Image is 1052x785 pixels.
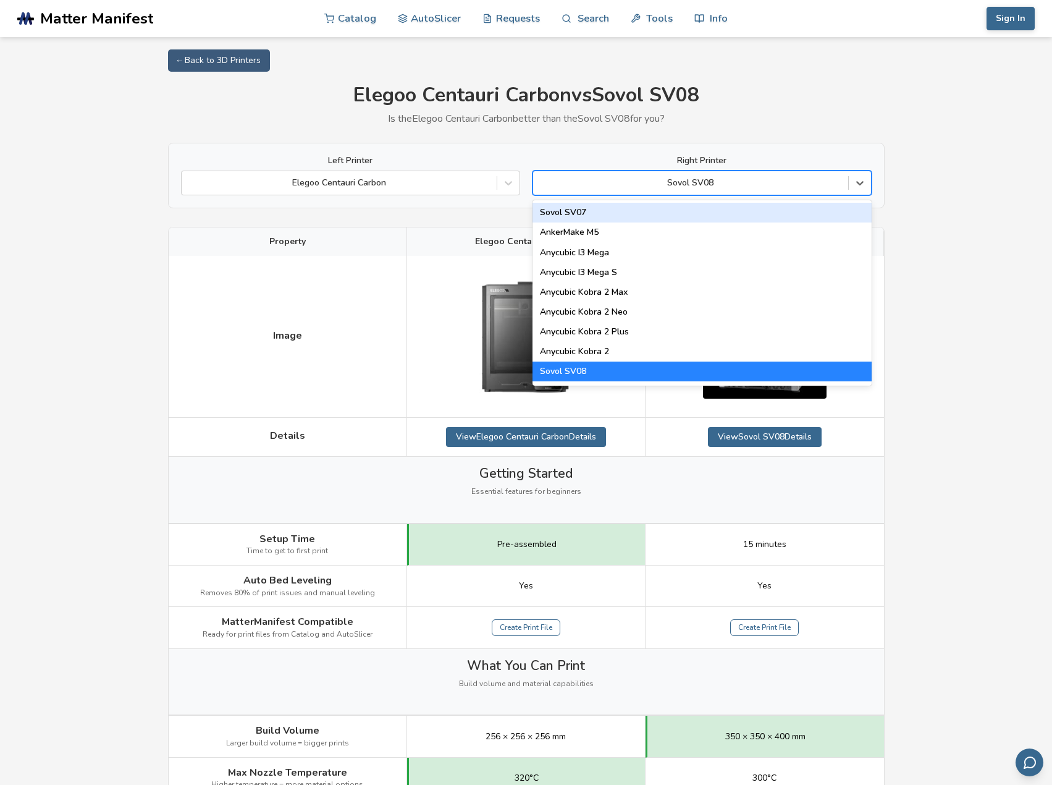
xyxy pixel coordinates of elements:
[532,342,872,362] div: Anycubic Kobra 2
[200,589,375,598] span: Removes 80% of print issues and manual leveling
[532,223,872,242] div: AnkerMake M5
[532,156,872,166] label: Right Printer
[188,178,190,188] input: Elegoo Centauri Carbon
[259,533,315,545] span: Setup Time
[222,616,353,627] span: MatterManifest Compatible
[532,243,872,263] div: Anycubic I3 Mega
[168,113,885,124] p: Is the Elegoo Centauri Carbon better than the Sovol SV08 for you?
[479,466,573,481] span: Getting Started
[532,203,872,223] div: Sovol SV07
[270,430,305,441] span: Details
[515,773,539,783] span: 320°C
[168,49,270,72] a: ← Back to 3D Printers
[256,725,319,736] span: Build Volume
[519,581,533,591] span: Yes
[446,427,606,447] a: ViewElegoo Centauri CarbonDetails
[725,732,806,742] span: 350 × 350 × 400 mm
[532,381,872,401] div: Creality Hi
[532,302,872,322] div: Anycubic Kobra 2 Neo
[168,84,885,107] h1: Elegoo Centauri Carbon vs Sovol SV08
[532,362,872,381] div: Sovol SV08
[743,540,786,549] span: 15 minutes
[459,680,594,689] span: Build volume and material capabilities
[757,581,772,591] span: Yes
[203,630,372,639] span: Ready for print files from Catalog and AutoSlicer
[730,619,799,637] a: Create Print File
[497,540,557,549] span: Pre-assembled
[532,322,872,342] div: Anycubic Kobra 2 Plus
[471,488,581,496] span: Essential features for beginners
[539,178,542,188] input: Sovol SV08Sovol SV07AnkerMake M5Anycubic I3 MegaAnycubic I3 Mega SAnycubic Kobra 2 MaxAnycubic Ko...
[246,547,328,556] span: Time to get to first print
[273,330,302,341] span: Image
[181,156,520,166] label: Left Printer
[987,7,1035,30] button: Sign In
[492,619,560,637] a: Create Print File
[708,427,822,447] a: ViewSovol SV08Details
[228,767,347,778] span: Max Nozzle Temperature
[464,265,587,407] img: Elegoo Centauri Carbon
[467,658,585,673] span: What You Can Print
[532,263,872,282] div: Anycubic I3 Mega S
[486,732,566,742] span: 256 × 256 × 256 mm
[532,282,872,302] div: Anycubic Kobra 2 Max
[243,575,332,586] span: Auto Bed Leveling
[226,739,349,748] span: Larger build volume = bigger prints
[269,237,306,247] span: Property
[752,773,776,783] span: 300°C
[475,237,577,247] span: Elegoo Centauri Carbon
[1016,749,1043,776] button: Send feedback via email
[40,10,153,27] span: Matter Manifest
